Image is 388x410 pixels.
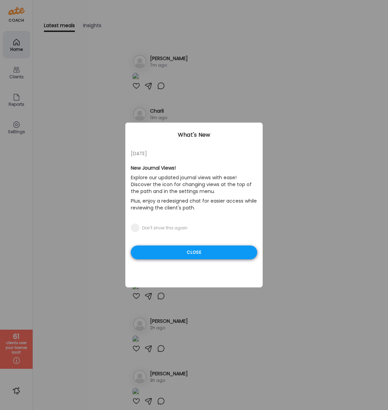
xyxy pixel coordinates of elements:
[142,225,187,231] div: Don't show this again
[131,246,257,259] div: Close
[131,173,257,196] p: Explore our updated journal views with ease! Discover the icon for changing views at the top of t...
[131,164,176,171] b: New Journal Views!
[125,131,263,139] div: What's New
[131,196,257,213] p: Plus, enjoy a redesigned chat for easier access while reviewing the client's path.
[131,149,257,158] div: [DATE]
